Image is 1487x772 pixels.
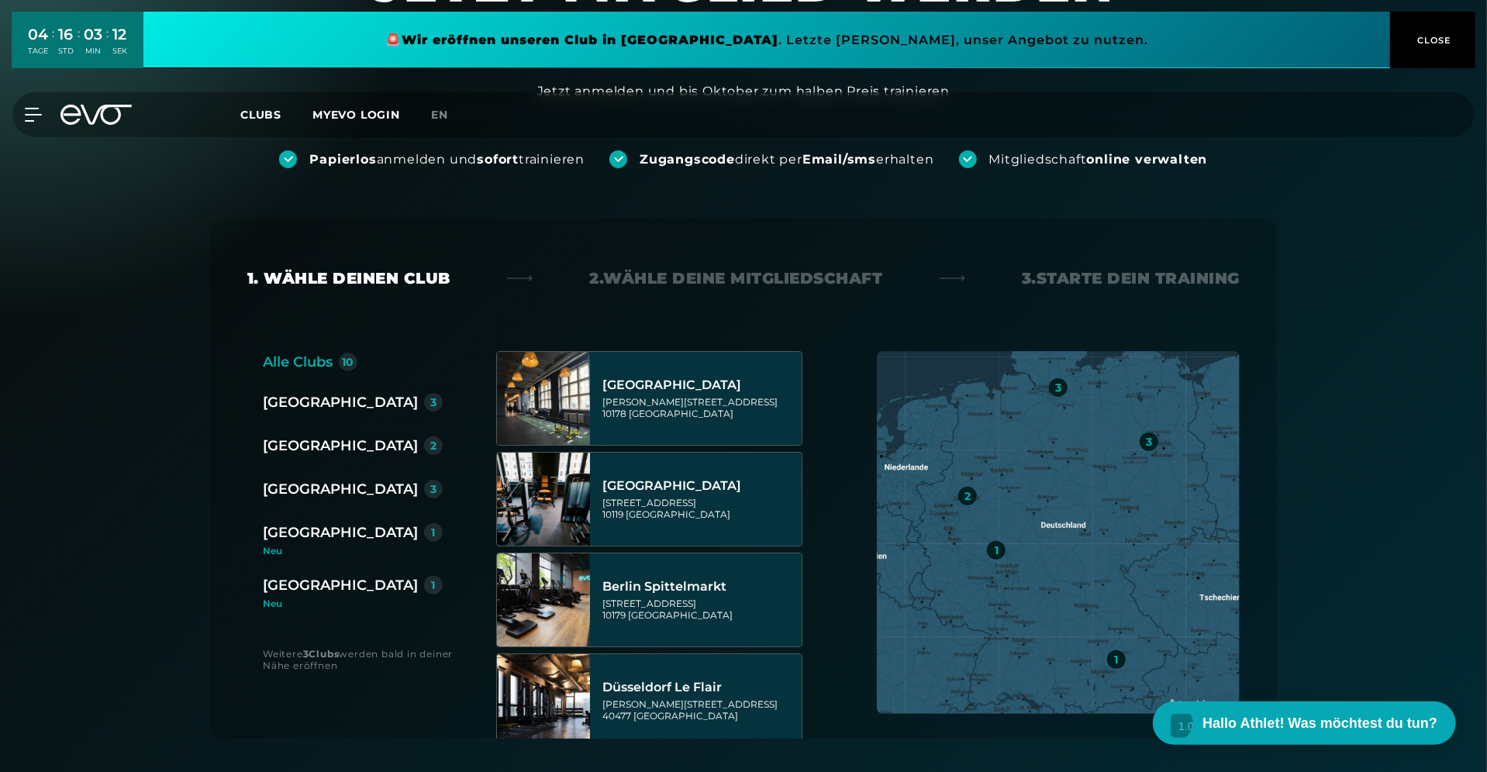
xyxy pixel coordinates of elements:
div: [GEOGRAPHIC_DATA] [263,574,418,596]
div: 03 [84,23,102,46]
strong: Zugangscode [640,152,735,167]
div: MIN [84,46,102,57]
div: Weitere werden bald in deiner Nähe eröffnen [263,648,465,671]
div: [GEOGRAPHIC_DATA] [602,377,797,393]
strong: Papierlos [309,152,376,167]
div: 2 [430,440,436,451]
div: : [78,25,80,66]
strong: Email/sms [802,152,876,167]
div: Neu [263,546,455,556]
span: en [431,108,448,122]
span: Hallo Athlet! Was möchtest du tun? [1202,713,1437,734]
div: 2. Wähle deine Mitgliedschaft [590,267,883,289]
div: 1 [432,580,436,591]
div: 2 [964,491,971,501]
div: [GEOGRAPHIC_DATA] [263,391,418,413]
div: [GEOGRAPHIC_DATA] [263,478,418,500]
div: : [52,25,54,66]
span: CLOSE [1414,33,1452,47]
div: Düsseldorf Le Flair [602,680,797,695]
div: 3 [1055,382,1061,393]
img: map [877,351,1240,714]
div: 16 [58,23,74,46]
div: [GEOGRAPHIC_DATA] [263,435,418,457]
strong: Clubs [309,648,339,660]
img: Berlin Rosenthaler Platz [497,453,590,546]
img: Düsseldorf Le Flair [497,654,590,747]
strong: online verwalten [1087,152,1208,167]
div: Mitgliedschaft [989,151,1208,168]
span: Clubs [240,108,281,122]
div: 1 [432,527,436,538]
a: en [431,106,467,124]
div: 04 [28,23,48,46]
img: Berlin Spittelmarkt [497,553,590,646]
img: Berlin Alexanderplatz [497,352,590,445]
div: 3 [1146,436,1152,447]
a: Clubs [240,107,312,122]
div: 3 [430,484,436,495]
div: Berlin Spittelmarkt [602,579,797,595]
div: 12 [112,23,127,46]
div: [STREET_ADDRESS] 10179 [GEOGRAPHIC_DATA] [602,598,797,621]
div: SEK [112,46,127,57]
div: STD [58,46,74,57]
div: [STREET_ADDRESS] 10119 [GEOGRAPHIC_DATA] [602,497,797,520]
div: direkt per erhalten [640,151,933,168]
div: [PERSON_NAME][STREET_ADDRESS] 10178 [GEOGRAPHIC_DATA] [602,396,797,419]
div: 1. Wähle deinen Club [247,267,450,289]
strong: sofort [477,152,519,167]
a: MYEVO LOGIN [312,108,400,122]
button: Hallo Athlet! Was möchtest du tun? [1153,701,1456,745]
div: : [106,25,109,66]
div: TAGE [28,46,48,57]
div: [GEOGRAPHIC_DATA] [263,522,418,543]
div: [GEOGRAPHIC_DATA] [602,478,797,494]
div: 3. Starte dein Training [1022,267,1240,289]
div: Alle Clubs [263,351,333,373]
div: anmelden und trainieren [309,151,585,168]
div: Neu [263,599,443,608]
div: 10 [343,357,354,367]
div: 1 [1114,654,1118,665]
button: CLOSE [1390,12,1475,68]
strong: 3 [303,648,309,660]
div: 3 [430,397,436,408]
div: 1 [995,545,999,556]
div: [PERSON_NAME][STREET_ADDRESS] 40477 [GEOGRAPHIC_DATA] [602,698,797,722]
